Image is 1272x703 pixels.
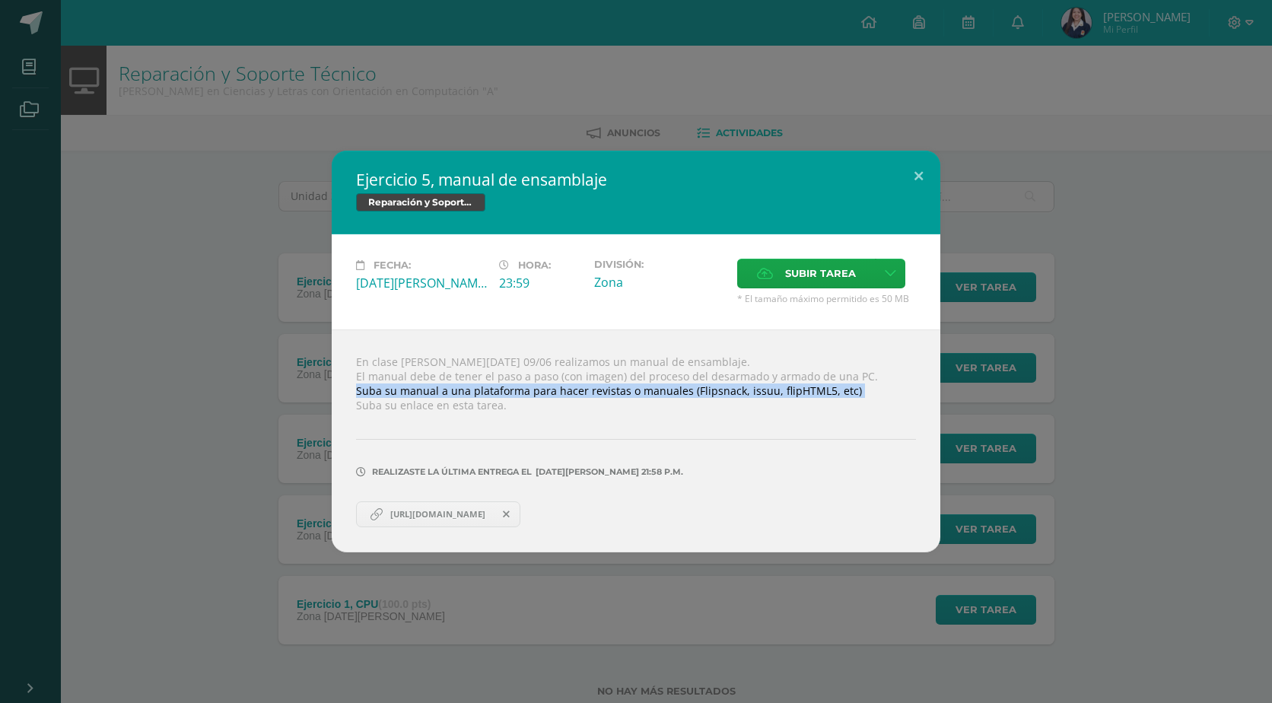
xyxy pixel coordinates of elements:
[494,506,520,523] span: Remover entrega
[499,275,582,291] div: 23:59
[356,169,916,190] h2: Ejercicio 5, manual de ensamblaje
[356,275,487,291] div: [DATE][PERSON_NAME]
[737,292,916,305] span: * El tamaño máximo permitido es 50 MB
[372,466,532,477] span: Realizaste la última entrega el
[594,259,725,270] label: División:
[518,259,551,271] span: Hora:
[374,259,411,271] span: Fecha:
[785,259,856,288] span: Subir tarea
[332,329,940,552] div: En clase [PERSON_NAME][DATE] 09/06 realizamos un manual de ensamblaje. El manual debe de tener el...
[897,151,940,202] button: Close (Esc)
[356,193,485,212] span: Reparación y Soporte Técnico
[356,501,520,527] a: [URL][DOMAIN_NAME]
[383,508,493,520] span: [URL][DOMAIN_NAME]
[594,274,725,291] div: Zona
